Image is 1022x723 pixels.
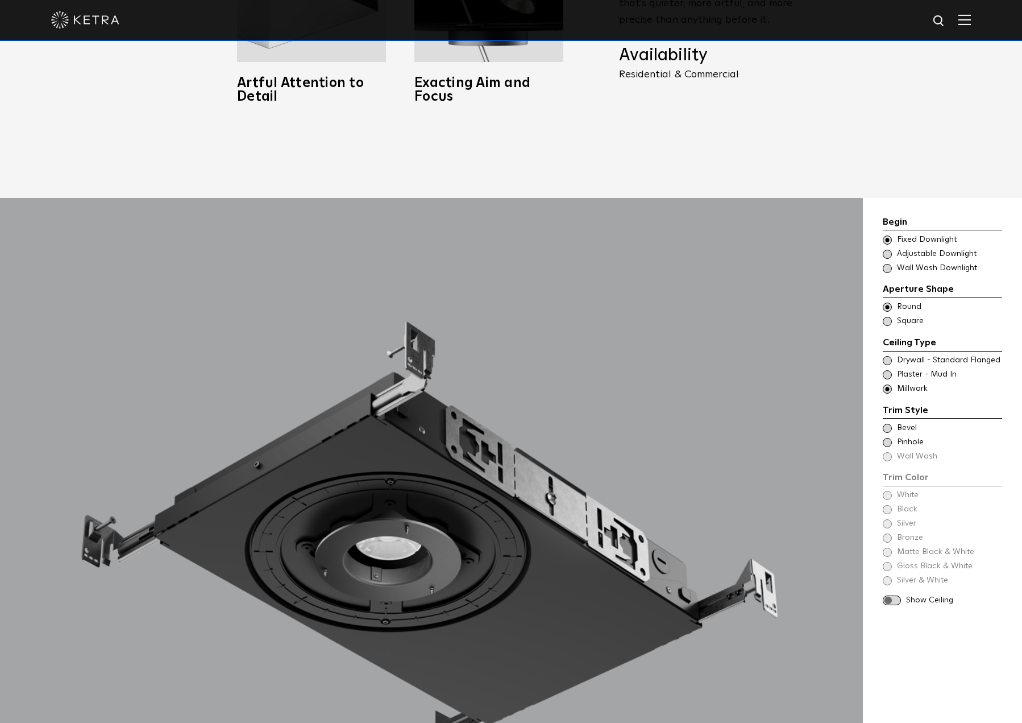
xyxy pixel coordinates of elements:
img: Hamburger%20Nav.svg [958,14,971,25]
span: Bevel [897,423,1001,434]
div: Begin [883,215,1002,231]
span: Millwork [897,383,1001,395]
span: Drywall - Standard Flanged [897,355,1001,366]
span: Pinhole [897,437,1001,448]
img: search icon [932,14,946,28]
span: Wall Wash Downlight [897,263,1001,274]
span: Plaster - Mud In [897,369,1001,381]
span: Fixed Downlight [897,234,1001,246]
span: Square [897,316,1001,327]
h3: Exacting Aim and Focus [414,76,563,104]
img: ketra-logo-2019-white [51,11,119,28]
div: Aperture Shape [883,282,1002,298]
div: Trim Style [883,403,1002,419]
h4: Availability [619,45,795,67]
p: Residential & Commercial [619,69,795,80]
span: Round [897,301,1001,313]
h3: Artful Attention to Detail [237,76,386,104]
span: Adjustable Downlight [897,249,1001,260]
span: Show Ceiling [906,595,1002,606]
div: Ceiling Type [883,336,1002,352]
